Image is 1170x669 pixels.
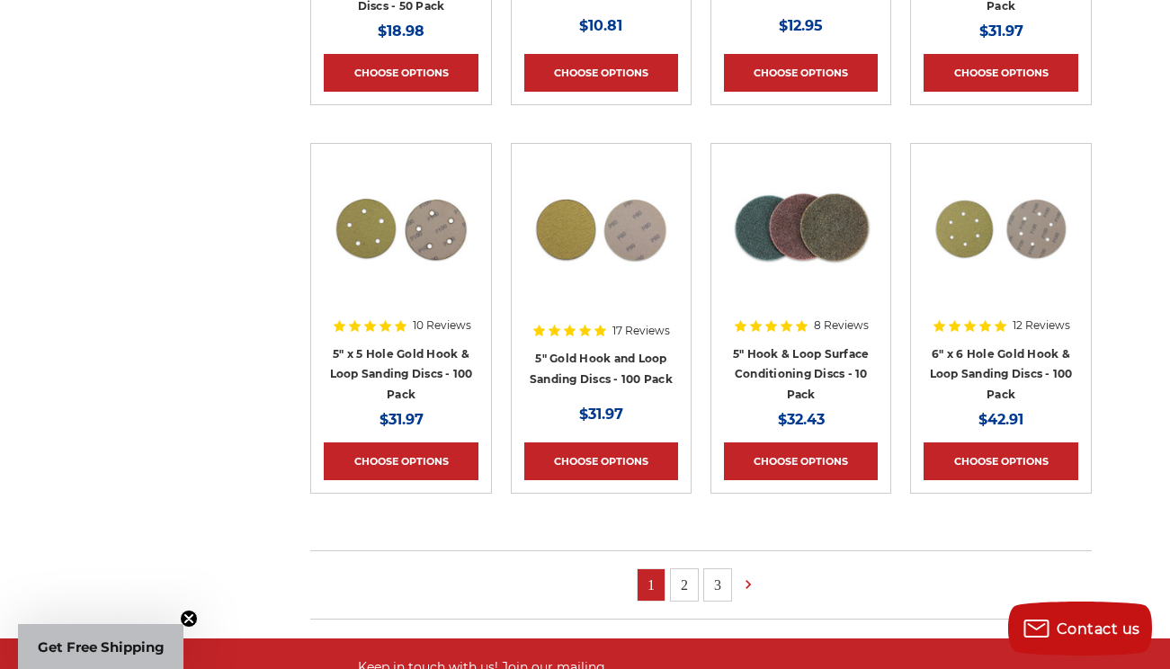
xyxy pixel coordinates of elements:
[530,352,673,386] a: 5" Gold Hook and Loop Sanding Discs - 100 Pack
[814,320,869,331] span: 8 Reviews
[733,347,870,401] a: 5" Hook & Loop Surface Conditioning Discs - 10 Pack
[930,347,1073,401] a: 6" x 6 Hole Gold Hook & Loop Sanding Discs - 100 Pack
[413,320,471,331] span: 10 Reviews
[579,406,623,423] span: $31.97
[579,17,622,34] span: $10.81
[1008,602,1152,656] button: Contact us
[324,54,478,92] a: Choose Options
[704,569,731,601] a: 3
[924,156,1077,310] a: 6 inch 6 hole hook and loop sanding disc
[329,156,473,300] img: 5 inch 5 hole hook and loop sanding disc
[524,442,678,480] a: Choose Options
[524,54,678,92] a: Choose Options
[18,624,183,669] div: Get Free ShippingClose teaser
[1057,620,1140,638] span: Contact us
[979,22,1023,40] span: $31.97
[180,610,198,628] button: Close teaser
[529,156,673,300] img: gold hook & loop sanding disc stack
[978,411,1023,428] span: $42.91
[724,54,878,92] a: Choose Options
[38,638,165,656] span: Get Free Shipping
[724,442,878,480] a: Choose Options
[330,347,473,401] a: 5" x 5 Hole Gold Hook & Loop Sanding Discs - 100 Pack
[324,156,478,310] a: 5 inch 5 hole hook and loop sanding disc
[671,569,698,601] a: 2
[378,22,424,40] span: $18.98
[778,411,825,428] span: $32.43
[924,54,1077,92] a: Choose Options
[724,156,878,310] a: 5 inch surface conditioning discs
[324,442,478,480] a: Choose Options
[380,411,424,428] span: $31.97
[612,326,670,336] span: 17 Reviews
[1013,320,1070,331] span: 12 Reviews
[638,569,665,601] a: 1
[524,156,678,310] a: gold hook & loop sanding disc stack
[779,17,823,34] span: $12.95
[929,156,1073,300] img: 6 inch 6 hole hook and loop sanding disc
[924,442,1077,480] a: Choose Options
[729,156,873,300] img: 5 inch surface conditioning discs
